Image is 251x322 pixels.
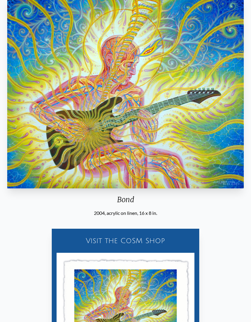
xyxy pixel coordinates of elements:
[54,231,197,250] a: Visit the CoSM Shop
[5,195,246,209] div: Bond
[5,209,246,217] div: 2004, acrylic on linen, 16 x 8 in.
